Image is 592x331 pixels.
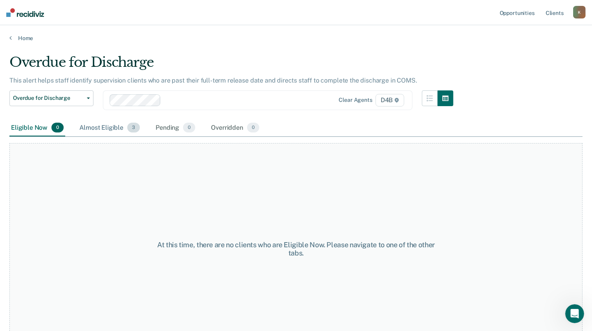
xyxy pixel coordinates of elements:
span: 0 [51,123,64,133]
div: Clear agents [339,97,372,103]
button: Overdue for Discharge [9,90,93,106]
iframe: Intercom live chat [565,304,584,323]
span: D4B [376,94,404,107]
div: Almost Eligible3 [78,120,141,137]
span: 3 [127,123,140,133]
p: This alert helps staff identify supervision clients who are past their full-term release date and... [9,77,417,84]
span: 0 [183,123,195,133]
img: Recidiviz [6,8,44,17]
button: K [573,6,586,18]
div: At this time, there are no clients who are Eligible Now. Please navigate to one of the other tabs. [153,241,439,257]
div: Eligible Now0 [9,120,65,137]
span: 0 [247,123,259,133]
div: Overridden0 [209,120,261,137]
div: Overdue for Discharge [9,54,453,77]
span: Overdue for Discharge [13,95,84,101]
div: Pending0 [154,120,197,137]
a: Home [9,35,583,42]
